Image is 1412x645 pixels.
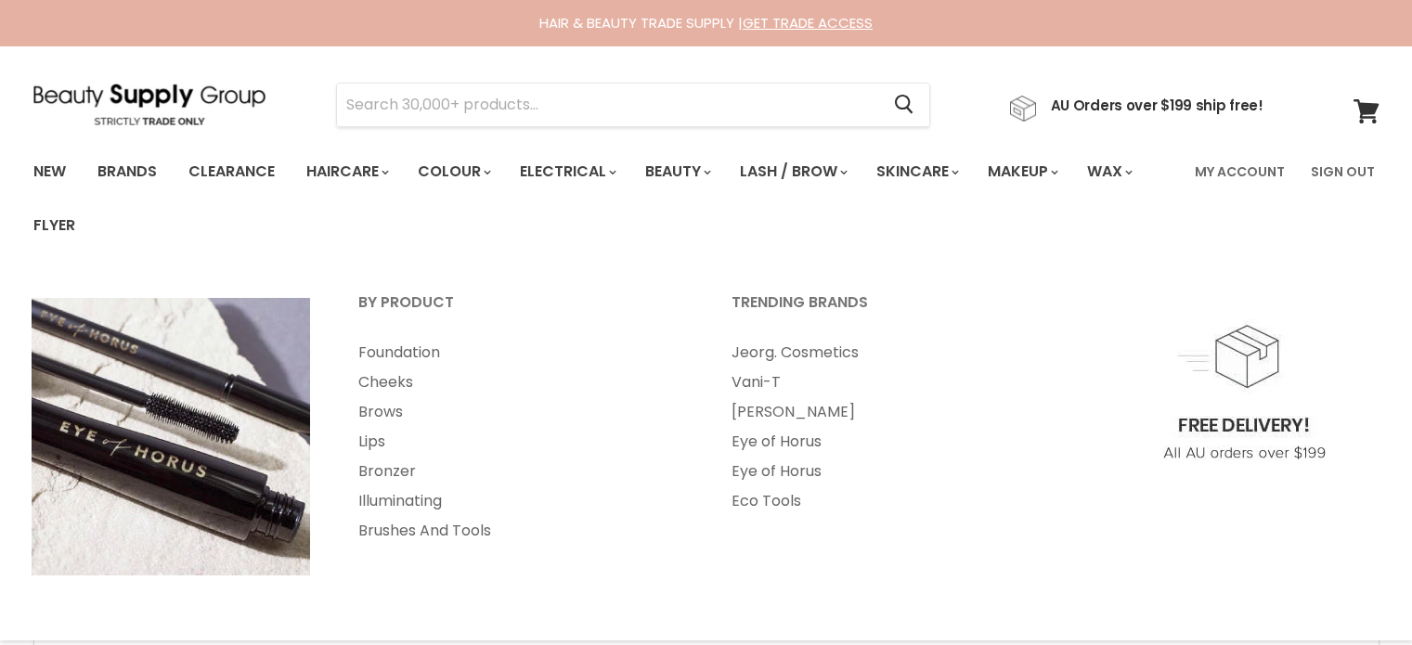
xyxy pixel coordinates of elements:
a: Beauty [631,152,722,191]
a: By Product [335,288,705,334]
input: Search [337,84,880,126]
ul: Main menu [708,338,1078,516]
a: Foundation [335,338,705,368]
a: Colour [404,152,502,191]
a: Brands [84,152,171,191]
a: Illuminating [335,486,705,516]
a: Clearance [175,152,289,191]
a: Jeorg. Cosmetics [708,338,1078,368]
button: Search [880,84,929,126]
a: Eye of Horus [708,457,1078,486]
a: Flyer [19,206,89,245]
a: Brushes And Tools [335,516,705,546]
a: Electrical [506,152,628,191]
a: Bronzer [335,457,705,486]
a: New [19,152,80,191]
a: Haircare [292,152,400,191]
nav: Main [10,145,1403,252]
a: GET TRADE ACCESS [743,13,873,32]
a: Skincare [862,152,970,191]
a: Makeup [974,152,1069,191]
a: Lips [335,427,705,457]
iframe: Gorgias live chat messenger [1319,558,1393,626]
a: Eco Tools [708,486,1078,516]
a: My Account [1184,152,1296,191]
ul: Main menu [19,145,1184,252]
a: Brows [335,397,705,427]
ul: Main menu [335,338,705,546]
form: Product [336,83,930,127]
a: Trending Brands [708,288,1078,334]
div: HAIR & BEAUTY TRADE SUPPLY | [10,14,1403,32]
a: Lash / Brow [726,152,859,191]
a: Eye of Horus [708,427,1078,457]
a: Cheeks [335,368,705,397]
a: Sign Out [1300,152,1386,191]
a: [PERSON_NAME] [708,397,1078,427]
a: Wax [1073,152,1144,191]
a: Vani-T [708,368,1078,397]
